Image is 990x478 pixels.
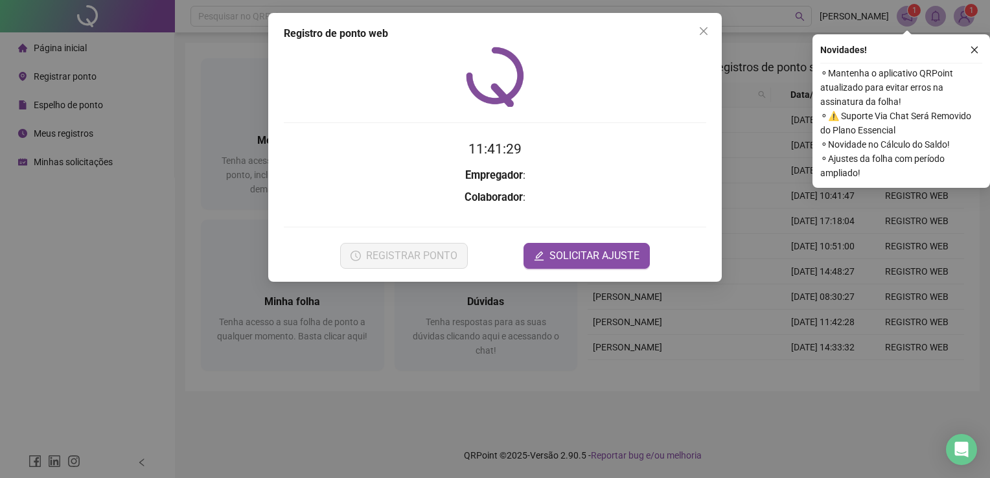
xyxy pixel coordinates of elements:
button: Close [693,21,714,41]
span: Novidades ! [820,43,867,57]
button: REGISTRAR PONTO [340,243,468,269]
h3: : [284,167,706,184]
time: 11:41:29 [468,141,522,157]
span: close [698,26,709,36]
h3: : [284,189,706,206]
img: QRPoint [466,47,524,107]
span: ⚬ Mantenha o aplicativo QRPoint atualizado para evitar erros na assinatura da folha! [820,66,982,109]
div: Open Intercom Messenger [946,434,977,465]
span: ⚬ Ajustes da folha com período ampliado! [820,152,982,180]
div: Registro de ponto web [284,26,706,41]
span: SOLICITAR AJUSTE [549,248,639,264]
button: editSOLICITAR AJUSTE [524,243,650,269]
span: edit [534,251,544,261]
span: ⚬ Novidade no Cálculo do Saldo! [820,137,982,152]
span: ⚬ ⚠️ Suporte Via Chat Será Removido do Plano Essencial [820,109,982,137]
span: close [970,45,979,54]
strong: Colaborador [465,191,523,203]
strong: Empregador [465,169,523,181]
